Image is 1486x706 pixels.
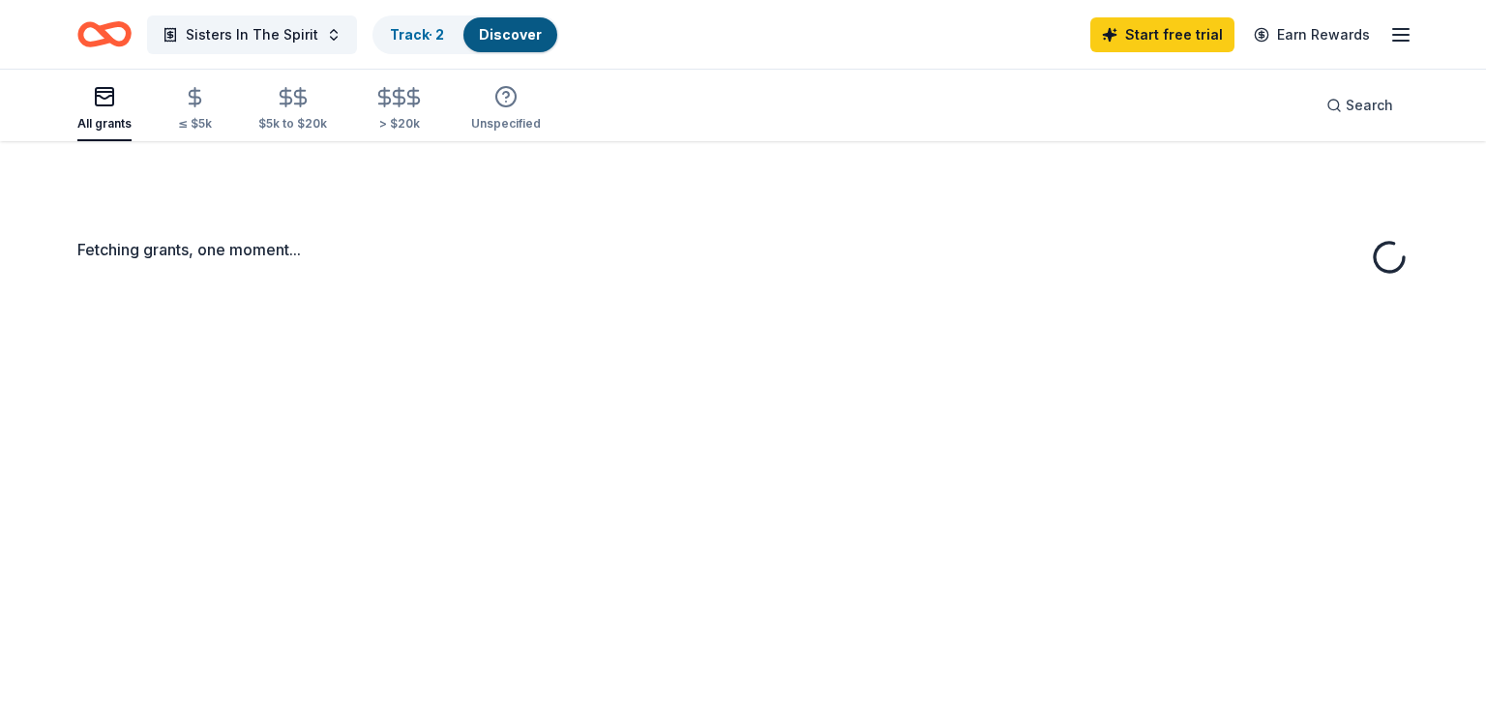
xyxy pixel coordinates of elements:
div: $5k to $20k [258,116,327,132]
div: Unspecified [471,116,541,132]
a: Track· 2 [390,26,444,43]
a: Discover [479,26,542,43]
button: Search [1311,86,1409,125]
div: Fetching grants, one moment... [77,238,1409,261]
div: All grants [77,116,132,132]
button: ≤ $5k [178,78,212,141]
div: ≤ $5k [178,116,212,132]
div: > $20k [373,116,425,132]
button: Unspecified [471,77,541,141]
button: Track· 2Discover [372,15,559,54]
a: Home [77,12,132,57]
button: Sisters In The Spirit [147,15,357,54]
button: > $20k [373,78,425,141]
button: All grants [77,77,132,141]
span: Search [1346,94,1393,117]
span: Sisters In The Spirit [186,23,318,46]
a: Earn Rewards [1242,17,1382,52]
button: $5k to $20k [258,78,327,141]
a: Start free trial [1090,17,1234,52]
